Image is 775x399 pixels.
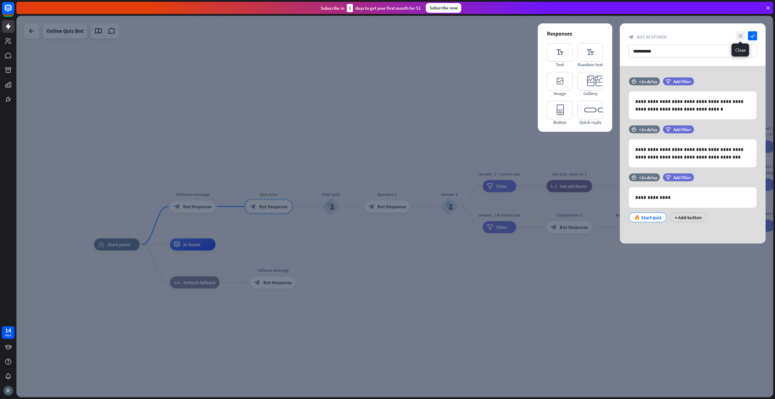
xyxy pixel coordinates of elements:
[634,213,661,222] div: 🔥 Start quiz
[666,79,671,84] i: filter
[639,127,657,132] div: +2s delay
[2,326,15,339] a: 14 days
[632,175,636,179] i: time
[666,175,671,180] i: filter
[5,333,11,337] div: days
[426,3,461,13] div: Subscribe now
[5,328,11,333] div: 14
[632,79,636,84] i: time
[670,213,707,222] div: + Add button
[639,79,657,84] div: +2s delay
[673,127,691,132] span: Add filter
[637,34,667,40] span: Bot Response
[736,31,745,40] i: close
[632,127,636,131] i: time
[628,34,634,40] i: block_bot_response
[748,31,757,40] i: check
[639,175,657,180] div: +2s delay
[321,4,421,12] div: Subscribe in days to get your first month for $1
[673,79,691,84] span: Add filter
[347,4,353,12] div: 3
[5,2,23,21] button: Open LiveChat chat widget
[666,127,671,132] i: filter
[673,175,691,180] span: Add filter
